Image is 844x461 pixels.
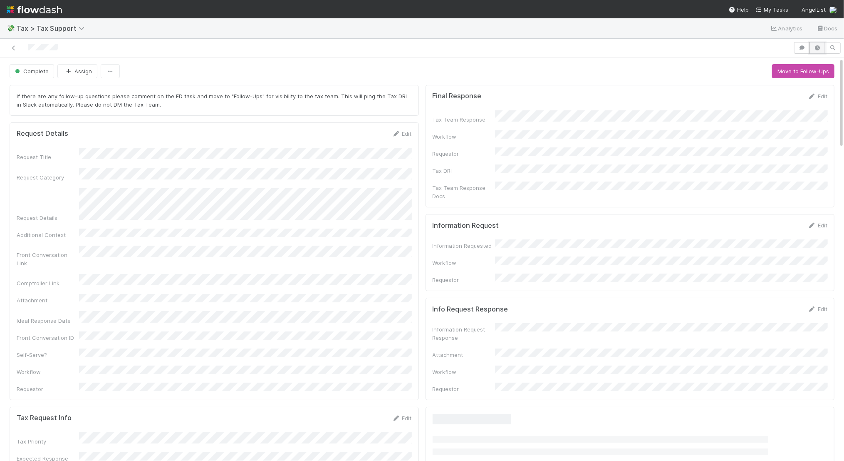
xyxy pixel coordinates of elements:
div: Attachment [433,351,495,359]
div: Requestor [433,276,495,284]
span: If there are any follow-up questions please comment on the FD task and move to "Follow-Ups" for v... [17,93,408,108]
div: Additional Context [17,231,79,239]
div: Self-Serve? [17,351,79,359]
span: Tax > Tax Support [17,24,89,32]
div: Workflow [433,132,495,141]
span: AngelList [802,6,826,13]
div: Request Category [17,173,79,182]
div: Tax Team Response - Docs [433,184,495,200]
button: Assign [57,64,97,78]
button: Move to Follow-Ups [772,64,834,78]
div: Request Title [17,153,79,161]
div: Help [729,5,749,14]
button: Complete [10,64,54,78]
a: Edit [392,415,412,421]
div: Requestor [433,385,495,393]
a: Edit [392,130,412,137]
a: Edit [808,306,827,312]
div: Workflow [433,368,495,376]
h5: Info Request Response [433,305,508,314]
div: Requestor [17,385,79,393]
h5: Request Details [17,130,68,138]
span: My Tasks [755,6,788,13]
span: Complete [13,68,49,75]
div: Request Details [17,214,79,222]
div: Workflow [433,259,495,267]
a: Docs [816,23,837,33]
div: Information Request Response [433,325,495,342]
div: Attachment [17,296,79,304]
div: Front Conversation Link [17,251,79,267]
div: Workflow [17,368,79,376]
a: Analytics [770,23,803,33]
a: Edit [808,93,827,100]
h5: Information Request [433,222,499,230]
a: Edit [808,222,827,229]
div: Tax Team Response [433,115,495,124]
span: 💸 [7,25,15,32]
div: Tax DRI [433,167,495,175]
h5: Tax Request Info [17,414,72,422]
div: Comptroller Link [17,279,79,287]
div: Ideal Response Date [17,316,79,325]
img: avatar_f32b584b-9fa7-42e4-bca2-ac5b6bf32423.png [829,6,837,14]
a: My Tasks [755,5,788,14]
img: logo-inverted-e16ddd16eac7371096b0.svg [7,2,62,17]
div: Information Requested [433,242,495,250]
h5: Final Response [433,92,482,100]
div: Front Conversation ID [17,334,79,342]
div: Requestor [433,150,495,158]
div: Tax Priority [17,437,79,446]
